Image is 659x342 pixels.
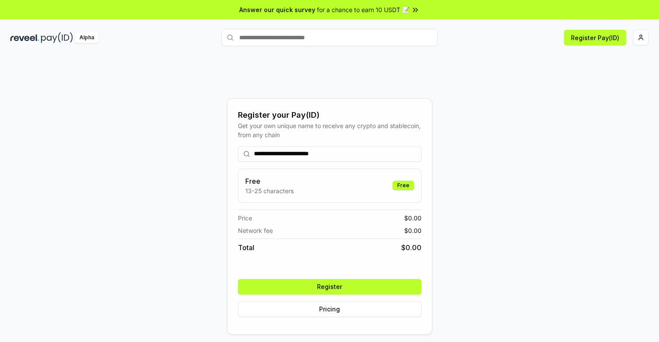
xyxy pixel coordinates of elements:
[238,242,254,253] span: Total
[238,121,421,139] div: Get your own unique name to receive any crypto and stablecoin, from any chain
[404,213,421,223] span: $ 0.00
[393,181,414,190] div: Free
[238,226,273,235] span: Network fee
[238,279,421,295] button: Register
[75,32,99,43] div: Alpha
[401,242,421,253] span: $ 0.00
[10,32,39,43] img: reveel_dark
[238,213,252,223] span: Price
[404,226,421,235] span: $ 0.00
[564,30,626,45] button: Register Pay(ID)
[239,5,315,14] span: Answer our quick survey
[238,301,421,317] button: Pricing
[245,176,294,186] h3: Free
[317,5,409,14] span: for a chance to earn 10 USDT 📝
[245,186,294,195] p: 13-25 characters
[41,32,73,43] img: pay_id
[238,109,421,121] div: Register your Pay(ID)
